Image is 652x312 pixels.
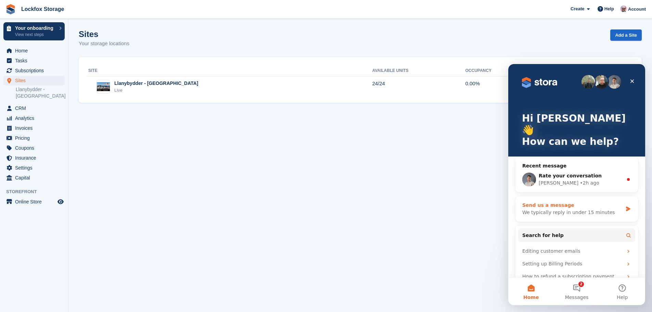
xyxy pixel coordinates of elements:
span: Pricing [15,133,56,143]
p: Your storage locations [79,40,129,48]
a: Add a Site [610,29,642,41]
a: menu [3,143,65,153]
th: Occupancy [465,65,533,76]
a: menu [3,56,65,65]
span: Tasks [15,56,56,65]
span: Subscriptions [15,66,56,75]
img: Dale [620,5,627,12]
span: Help [604,5,614,12]
td: 0.00% [465,76,533,97]
a: Lockfox Storage [18,3,67,15]
img: stora-icon-8386f47178a22dfd0bd8f6a31ec36ba5ce8667c1dd55bd0f319d3a0aa187defe.svg [5,4,16,14]
span: Insurance [15,153,56,163]
span: Coupons [15,143,56,153]
a: menu [3,153,65,163]
div: Live [114,87,198,94]
img: Image of Llanybydder - Carmarthenshire site [97,82,110,91]
a: menu [3,113,65,123]
span: Storefront [6,188,68,195]
h1: Sites [79,29,129,39]
a: menu [3,133,65,143]
a: Your onboarding View next steps [3,22,65,40]
span: Online Store [15,197,56,207]
a: Preview store [56,198,65,206]
span: Home [15,46,56,55]
a: menu [3,123,65,133]
th: Available Units [372,65,465,76]
a: menu [3,163,65,173]
span: CRM [15,103,56,113]
span: Analytics [15,113,56,123]
span: Capital [15,173,56,183]
a: menu [3,197,65,207]
span: Settings [15,163,56,173]
td: 24/24 [372,76,465,97]
span: Invoices [15,123,56,133]
p: View next steps [15,32,56,38]
div: Llanybydder - [GEOGRAPHIC_DATA] [114,80,198,87]
a: Llanybydder - [GEOGRAPHIC_DATA] [16,86,65,99]
span: Create [571,5,584,12]
span: Sites [15,76,56,85]
a: menu [3,66,65,75]
a: menu [3,46,65,55]
a: menu [3,103,65,113]
a: menu [3,76,65,85]
th: Site [87,65,372,76]
span: Account [628,6,646,13]
iframe: Intercom live chat [508,64,645,305]
p: Your onboarding [15,26,56,30]
a: menu [3,173,65,183]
